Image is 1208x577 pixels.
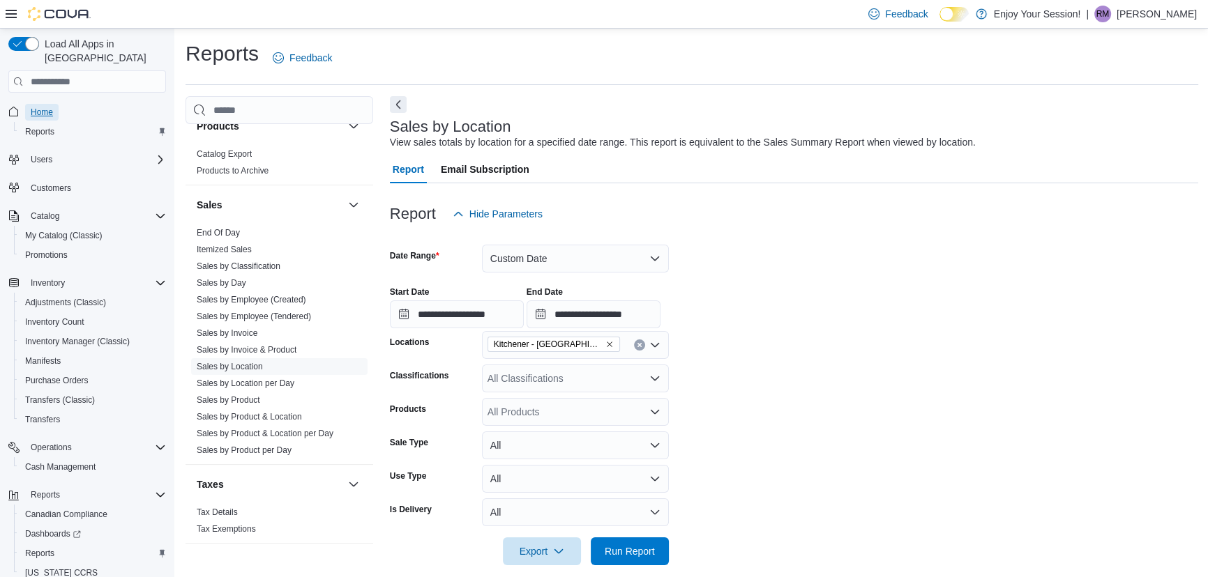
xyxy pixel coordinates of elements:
a: Reports [20,545,60,562]
a: End Of Day [197,228,240,238]
button: Products [345,118,362,134]
span: Transfers (Classic) [20,392,166,408]
span: Sales by Location per Day [197,378,294,389]
span: Cash Management [25,461,96,472]
a: Itemized Sales [197,245,252,254]
label: Is Delivery [390,504,432,515]
h3: Report [390,206,436,222]
span: Products to Archive [197,165,269,176]
button: Open list of options [649,339,660,351]
button: Inventory Count [14,312,172,332]
span: Transfers [20,411,166,428]
label: Products [390,403,426,415]
h3: Sales [197,198,222,212]
span: Reports [25,486,166,503]
span: Sales by Product & Location [197,411,302,422]
span: Inventory Manager (Classic) [20,333,166,350]
span: Run Report [605,544,655,558]
span: Sales by Invoice & Product [197,344,296,355]
span: Sales by Employee (Created) [197,294,306,305]
button: Remove Kitchener - Highland from selection in this group [605,340,614,348]
button: Users [3,150,172,169]
span: Feedback [289,51,332,65]
button: Export [503,537,581,565]
span: Manifests [25,355,61,367]
span: Sales by Location [197,361,263,372]
span: Sales by Product & Location per Day [197,428,333,439]
a: Tax Details [197,507,238,517]
span: Itemized Sales [197,244,252,255]
button: Taxes [345,476,362,493]
button: Sales [345,197,362,213]
span: Operations [25,439,166,456]
img: Cova [28,7,91,21]
span: Inventory Manager (Classic) [25,336,130,347]
button: Promotions [14,245,172,265]
button: Clear input [634,339,645,351]
a: Sales by Product & Location [197,412,302,422]
span: Inventory [25,275,166,291]
span: Sales by Day [197,277,246,288]
span: Reports [20,123,166,140]
button: Transfers [14,410,172,429]
label: Start Date [390,286,430,298]
button: Operations [25,439,77,456]
span: Sales by Employee (Tendered) [197,311,311,322]
input: Press the down key to open a popover containing a calendar. [527,300,660,328]
button: Manifests [14,351,172,371]
span: Reports [31,489,60,500]
button: Home [3,101,172,121]
span: Email Subscription [441,155,529,183]
span: Customers [31,183,71,194]
button: Transfers (Classic) [14,390,172,410]
label: Use Type [390,470,426,482]
a: Sales by Product per Day [197,445,292,455]
a: Sales by Classification [197,261,280,271]
span: Operations [31,442,72,453]
a: Purchase Orders [20,372,94,389]
div: Sales [186,224,373,464]
a: Sales by Employee (Created) [197,295,306,305]
span: Export [511,537,573,565]
span: Hide Parameters [469,207,543,221]
p: Enjoy Your Session! [994,6,1081,22]
button: All [482,431,669,459]
span: Purchase Orders [25,375,89,386]
button: All [482,498,669,526]
button: Canadian Compliance [14,505,172,524]
a: Sales by Day [197,278,246,288]
span: Customers [25,179,166,197]
button: My Catalog (Classic) [14,226,172,245]
button: Inventory [25,275,70,291]
div: View sales totals by location for a specified date range. This report is equivalent to the Sales ... [390,135,976,150]
span: Reports [25,548,54,559]
button: Run Report [591,537,669,565]
span: Catalog [25,208,166,224]
span: Home [31,107,53,118]
span: Catalog [31,210,59,222]
label: End Date [527,286,563,298]
span: Sales by Product [197,394,260,406]
button: Catalog [3,206,172,226]
span: Transfers [25,414,60,425]
button: Products [197,119,342,133]
span: My Catalog (Classic) [25,230,103,241]
span: Load All Apps in [GEOGRAPHIC_DATA] [39,37,166,65]
span: Sales by Product per Day [197,445,292,456]
span: Tax Details [197,507,238,518]
span: Reports [20,545,166,562]
a: Sales by Employee (Tendered) [197,311,311,321]
button: Sales [197,198,342,212]
button: Operations [3,438,172,457]
a: My Catalog (Classic) [20,227,108,244]
a: Sales by Location per Day [197,378,294,388]
button: Taxes [197,477,342,491]
a: Catalog Export [197,149,252,159]
h3: Sales by Location [390,118,511,135]
a: Sales by Invoice & Product [197,345,296,355]
a: Home [25,104,59,121]
a: Inventory Count [20,314,90,330]
span: Users [25,151,166,168]
span: Sales by Invoice [197,328,257,339]
button: All [482,465,669,493]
